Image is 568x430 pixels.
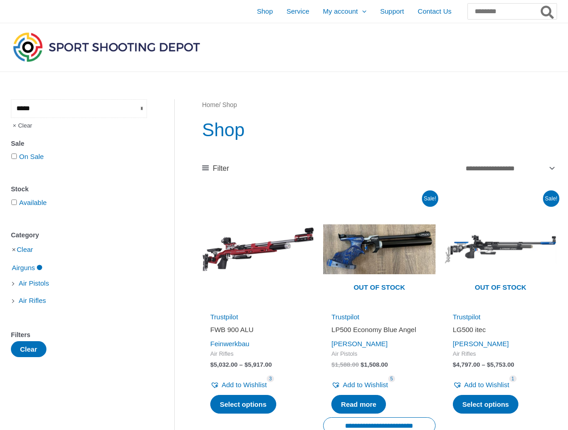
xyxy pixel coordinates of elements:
[202,99,557,111] nav: Breadcrumb
[543,190,559,207] span: Sale!
[360,361,364,368] span: $
[453,350,548,358] span: Air Rifles
[453,379,509,391] a: Add to Wishlist
[210,379,267,391] a: Add to Wishlist
[323,193,435,305] a: Out of stock
[210,340,249,348] a: Feinwerkbau
[213,162,229,175] span: Filter
[19,199,47,206] a: Available
[388,375,396,382] span: 5
[464,381,509,389] span: Add to Wishlist
[331,340,387,348] a: [PERSON_NAME]
[239,361,243,368] span: –
[222,381,267,389] span: Add to Wishlist
[453,325,548,334] h2: LG500 itec
[462,161,557,176] select: Shop order
[422,190,438,207] span: Sale!
[487,361,491,368] span: $
[451,277,550,298] span: Out of stock
[487,361,514,368] bdi: 5,753.00
[11,30,202,64] img: Sport Shooting Depot
[210,325,306,334] h2: FWB 900 ALU
[330,277,428,298] span: Out of stock
[331,395,386,414] a: Read more about “LP500 Economy Blue Angel”
[202,193,314,305] img: FWB 900 ALU
[210,361,238,368] bdi: 5,032.00
[331,313,359,321] a: Trustpilot
[482,361,486,368] span: –
[18,276,50,291] span: Air Pistols
[360,361,388,368] bdi: 1,508.00
[11,183,147,196] div: Stock
[445,193,557,305] img: LG500 itec
[210,395,276,414] a: Select options for “FWB 900 ALU”
[11,341,46,357] button: Clear
[453,361,456,368] span: $
[11,263,43,271] a: Airguns
[11,328,147,342] div: Filters
[323,193,435,305] img: LP500 Economy Blue Angel
[331,361,335,368] span: $
[18,296,47,304] a: Air Rifles
[210,325,306,338] a: FWB 900 ALU
[445,193,557,305] a: Out of stock
[244,361,272,368] bdi: 5,917.00
[19,153,44,160] a: On Sale
[11,260,36,276] span: Airguns
[453,395,519,414] a: Select options for “LG500 itec”
[244,361,248,368] span: $
[11,229,147,242] div: Category
[11,118,32,133] span: Clear
[331,325,427,334] h2: LP500 Economy Blue Angel
[202,102,219,108] a: Home
[343,381,388,389] span: Add to Wishlist
[453,340,509,348] a: [PERSON_NAME]
[18,293,47,308] span: Air Rifles
[539,4,557,19] button: Search
[509,375,517,382] span: 1
[210,361,214,368] span: $
[11,154,17,159] input: On Sale
[331,379,388,391] a: Add to Wishlist
[331,361,359,368] bdi: 1,588.00
[453,361,480,368] bdi: 4,797.00
[202,117,557,143] h1: Shop
[11,137,147,150] div: Sale
[453,313,481,321] a: Trustpilot
[331,325,427,338] a: LP500 Economy Blue Angel
[210,350,306,358] span: Air Rifles
[17,246,33,253] a: Clear
[331,350,427,358] span: Air Pistols
[202,162,229,175] a: Filter
[267,375,274,382] span: 3
[11,200,17,205] input: Available
[210,313,238,321] a: Trustpilot
[453,325,548,338] a: LG500 itec
[18,279,50,287] a: Air Pistols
